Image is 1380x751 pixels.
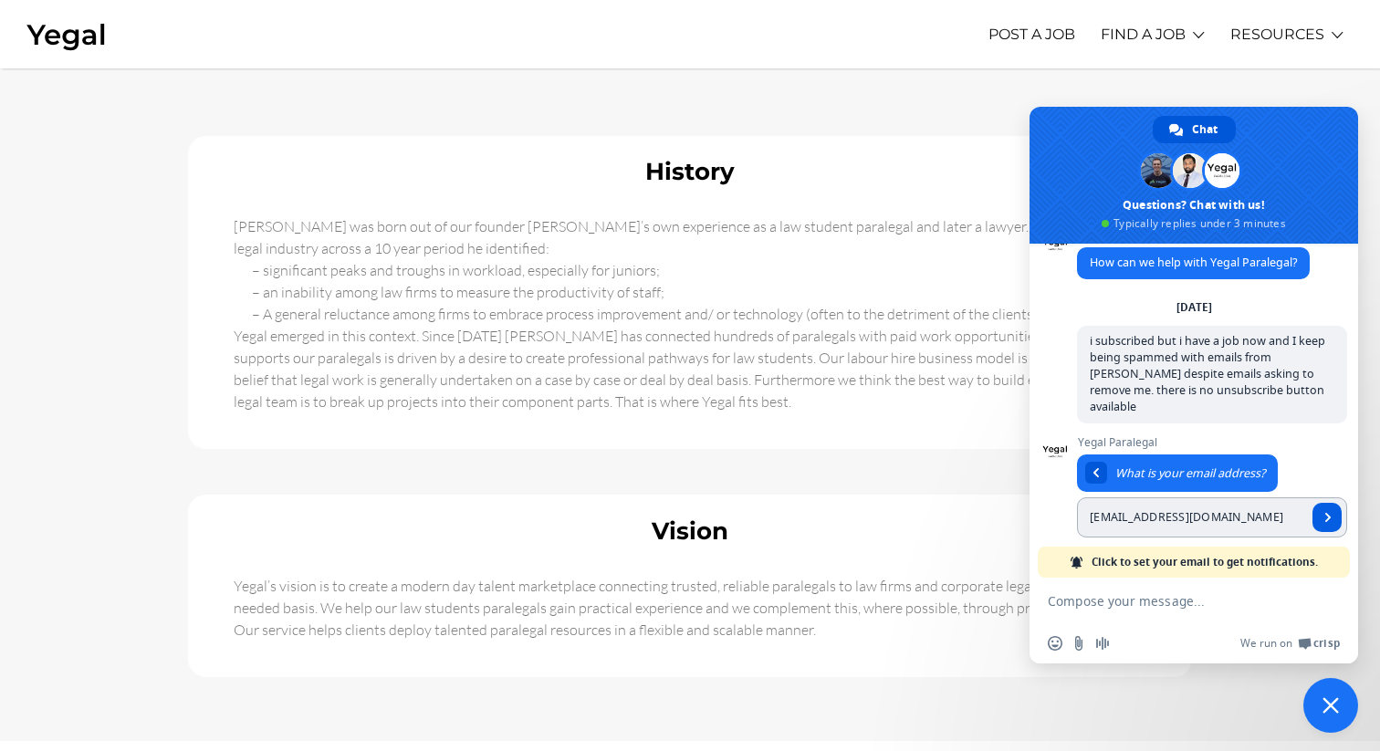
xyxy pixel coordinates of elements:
[1048,636,1062,651] span: Insert an emoji
[1176,302,1212,313] div: [DATE]
[1077,436,1347,449] span: Yegal Paralegal
[197,215,1183,440] div: [PERSON_NAME] was born out of our founder [PERSON_NAME]’s own experience as a law student paraleg...
[197,575,1183,668] div: Yegal’s vision is to create a modern day talent marketplace connecting trusted, reliable paralega...
[1303,678,1358,733] a: Close chat
[1312,503,1342,532] a: Send
[1101,9,1186,59] a: FIND A JOB
[252,259,1146,281] li: – significant peaks and troughs in workload, especially for juniors;
[1077,497,1307,537] input: Enter your email address...
[1072,636,1086,651] span: Send a file
[652,516,728,546] b: Vision
[1090,333,1325,414] span: i subscribed but i have a job now and I keep being spammed with emails from [PERSON_NAME] despite...
[1192,116,1218,143] span: Chat
[1090,255,1297,270] span: How can we help with Yegal Paralegal?
[1048,578,1303,623] textarea: Compose your message...
[988,9,1075,59] a: POST A JOB
[645,157,735,186] b: History
[1240,636,1292,651] span: We run on
[1153,116,1236,143] a: Chat
[252,303,1146,325] li: – A general reluctance among firms to embrace process improvement and/ or technology (often to th...
[1095,636,1110,651] span: Audio message
[1230,9,1324,59] a: RESOURCES
[1240,636,1340,651] a: We run onCrisp
[1092,547,1318,578] span: Click to set your email to get notifications.
[1313,636,1340,651] span: Crisp
[1115,465,1265,481] span: What is your email address?
[252,281,1146,303] li: – an inability among law firms to measure the productivity of staff;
